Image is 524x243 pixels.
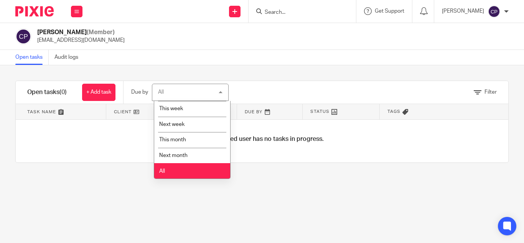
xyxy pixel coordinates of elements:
p: [PERSON_NAME] [442,7,484,15]
span: Status [310,108,330,115]
span: (0) [59,89,67,95]
h4: The selected user has no tasks in progress. [201,135,324,143]
a: + Add task [82,84,115,101]
span: Next week [159,122,185,127]
span: (Member) [87,29,115,35]
span: Tags [387,108,400,115]
p: Due by [131,88,148,96]
input: Search [264,9,333,16]
span: Next month [159,153,188,158]
h1: Open tasks [27,88,67,96]
span: All [159,169,165,174]
img: Pixie [15,6,54,17]
p: [EMAIL_ADDRESS][DOMAIN_NAME] [37,36,125,44]
a: Open tasks [15,50,49,65]
span: Filter [484,89,497,95]
span: Get Support [375,8,404,14]
h2: [PERSON_NAME] [37,28,125,36]
a: Audit logs [54,50,84,65]
span: This month [159,137,186,142]
span: This week [159,106,183,111]
div: All [158,89,164,95]
img: svg%3E [15,28,31,45]
img: svg%3E [488,5,500,18]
